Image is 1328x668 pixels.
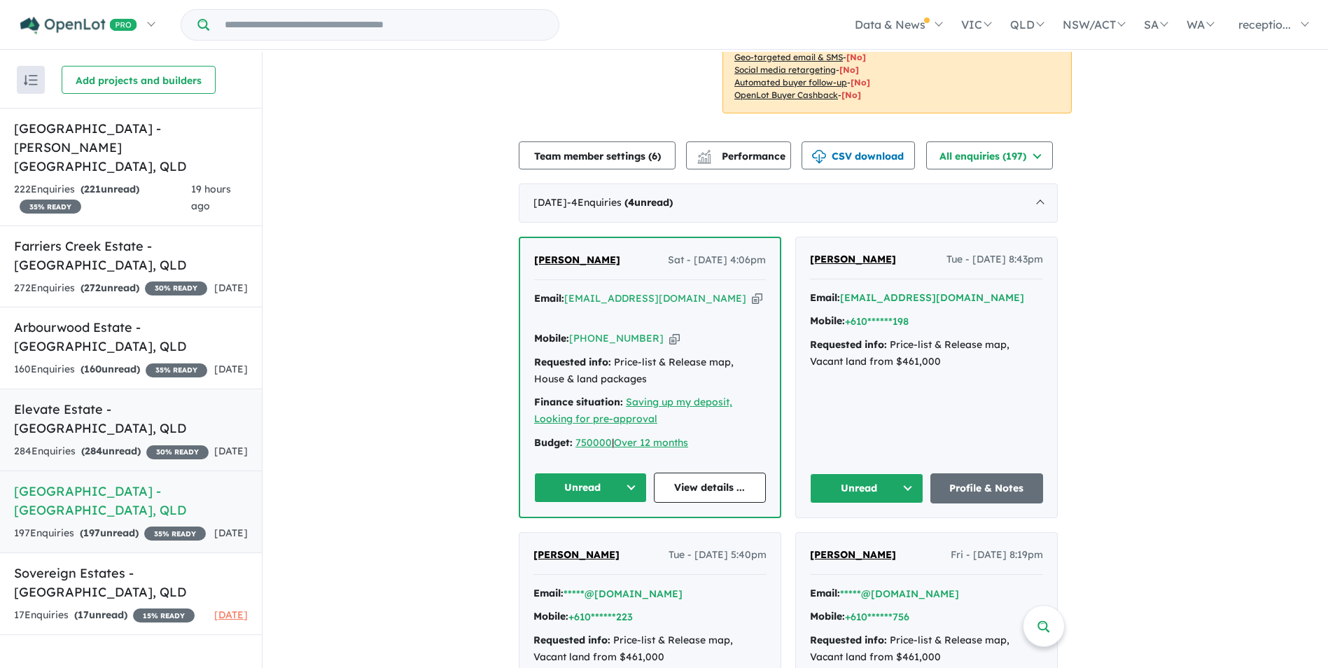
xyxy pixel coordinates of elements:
[534,292,564,305] strong: Email:
[14,482,248,520] h5: [GEOGRAPHIC_DATA] - [GEOGRAPHIC_DATA] , QLD
[214,527,248,539] span: [DATE]
[14,181,191,215] div: 222 Enquir ies
[810,314,845,327] strong: Mobile:
[534,356,611,368] strong: Requested info:
[84,363,102,375] span: 160
[84,281,101,294] span: 272
[839,64,859,75] span: [No]
[810,291,840,304] strong: Email:
[624,196,673,209] strong: ( unread)
[533,632,767,666] div: Price-list & Release map, Vacant land from $461,000
[810,251,896,268] a: [PERSON_NAME]
[652,150,657,162] span: 6
[810,473,923,503] button: Unread
[14,564,248,601] h5: Sovereign Estates - [GEOGRAPHIC_DATA] , QLD
[534,396,623,408] strong: Finance situation:
[534,253,620,266] span: [PERSON_NAME]
[567,196,673,209] span: - 4 Enquir ies
[62,66,216,94] button: Add projects and builders
[78,608,89,621] span: 17
[810,338,887,351] strong: Requested info:
[81,363,140,375] strong: ( unread)
[534,354,766,388] div: Price-list & Release map, House & land packages
[575,436,612,449] a: 750000
[930,473,1044,503] a: Profile & Notes
[83,527,100,539] span: 197
[533,587,564,599] strong: Email:
[564,292,746,305] a: [EMAIL_ADDRESS][DOMAIN_NAME]
[214,445,248,457] span: [DATE]
[533,610,568,622] strong: Mobile:
[534,396,732,425] a: Saving up my deposit, Looking for pre-approval
[734,90,838,100] u: OpenLot Buyer Cashback
[81,183,139,195] strong: ( unread)
[146,445,209,459] span: 30 % READY
[1238,18,1291,32] span: receptio...
[533,634,610,646] strong: Requested info:
[133,608,195,622] span: 15 % READY
[699,150,785,162] span: Performance
[214,363,248,375] span: [DATE]
[214,281,248,294] span: [DATE]
[810,632,1043,666] div: Price-list & Release map, Vacant land from $461,000
[534,436,573,449] strong: Budget:
[812,150,826,164] img: download icon
[841,90,861,100] span: [No]
[654,473,767,503] a: View details ...
[212,10,556,40] input: Try estate name, suburb, builder or developer
[926,141,1053,169] button: All enquiries (197)
[144,527,206,541] span: 35 % READY
[14,525,206,542] div: 197 Enquir ies
[810,634,887,646] strong: Requested info:
[734,64,836,75] u: Social media retargeting
[846,52,866,62] span: [No]
[628,196,634,209] span: 4
[802,141,915,169] button: CSV download
[534,435,766,452] div: |
[698,150,711,158] img: line-chart.svg
[519,141,676,169] button: Team member settings (6)
[810,610,845,622] strong: Mobile:
[534,252,620,269] a: [PERSON_NAME]
[191,183,231,212] span: 19 hours ago
[14,443,209,460] div: 284 Enquir ies
[810,337,1043,370] div: Price-list & Release map, Vacant land from $461,000
[533,548,620,561] span: [PERSON_NAME]
[810,587,840,599] strong: Email:
[697,154,711,163] img: bar-chart.svg
[74,608,127,621] strong: ( unread)
[81,445,141,457] strong: ( unread)
[519,183,1058,223] div: [DATE]
[951,547,1043,564] span: Fri - [DATE] 8:19pm
[614,436,688,449] a: Over 12 months
[810,253,896,265] span: [PERSON_NAME]
[20,200,81,214] span: 35 % READY
[81,281,139,294] strong: ( unread)
[20,17,137,34] img: Openlot PRO Logo White
[686,141,791,169] button: Performance
[734,77,847,88] u: Automated buyer follow-up
[669,331,680,346] button: Copy
[85,445,102,457] span: 284
[752,291,762,306] button: Copy
[84,183,101,195] span: 221
[840,291,1024,305] button: [EMAIL_ADDRESS][DOMAIN_NAME]
[533,547,620,564] a: [PERSON_NAME]
[14,280,207,297] div: 272 Enquir ies
[534,473,647,503] button: Unread
[851,77,870,88] span: [No]
[668,252,766,269] span: Sat - [DATE] 4:06pm
[80,527,139,539] strong: ( unread)
[946,251,1043,268] span: Tue - [DATE] 8:43pm
[24,75,38,85] img: sort.svg
[214,608,248,621] span: [DATE]
[14,607,195,624] div: 17 Enquir ies
[14,318,248,356] h5: Arbourwood Estate - [GEOGRAPHIC_DATA] , QLD
[14,361,207,378] div: 160 Enquir ies
[146,363,207,377] span: 35 % READY
[569,332,664,345] a: [PHONE_NUMBER]
[14,400,248,438] h5: Elevate Estate - [GEOGRAPHIC_DATA] , QLD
